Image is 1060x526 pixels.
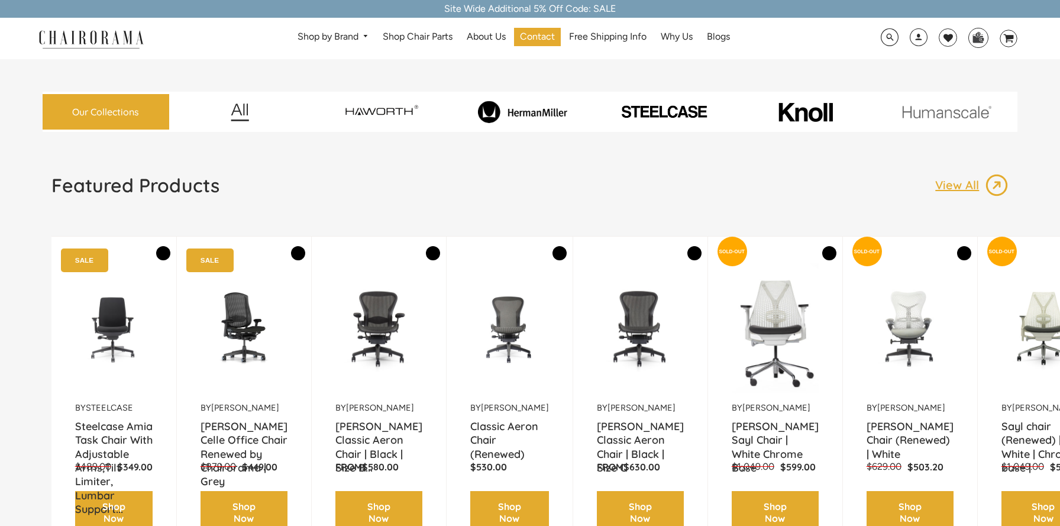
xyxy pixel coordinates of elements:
[470,461,507,473] span: $530.00
[661,31,693,43] span: Why Us
[514,28,561,46] a: Contact
[732,419,819,449] a: [PERSON_NAME] Sayl Chair | White Chrome Base
[470,254,549,402] a: Classic Aeron Chair (Renewed) - chairorama Classic Aeron Chair (Renewed) - chairorama
[291,246,305,260] button: Add to Wishlist
[377,28,458,46] a: Shop Chair Parts
[707,31,730,43] span: Blogs
[957,246,971,260] button: Add to Wishlist
[687,246,702,260] button: Add to Wishlist
[597,419,684,449] a: [PERSON_NAME] Classic Aeron Chair | Black | Size C
[481,402,549,413] a: [PERSON_NAME]
[520,31,555,43] span: Contact
[935,178,985,193] p: View All
[732,254,819,402] a: Herman Miller Sayl Chair | White Chrome Base - chairorama Herman Miller Sayl Chair | White Chrome...
[461,28,512,46] a: About Us
[867,461,901,472] span: $629.00
[607,402,676,413] a: [PERSON_NAME]
[596,104,732,120] img: PHOTO-2024-07-09-00-53-10-removebg-preview.png
[563,28,652,46] a: Free Shipping Info
[201,461,236,472] span: $879.00
[201,28,827,50] nav: DesktopNavigation
[211,402,279,413] a: [PERSON_NAME]
[201,254,287,402] img: Herman Miller Celle Office Chair Renewed by Chairorama | Grey - chairorama
[867,402,954,414] p: by
[988,249,1014,254] text: SOLD-OUT
[201,254,287,402] a: Herman Miller Celle Office Chair Renewed by Chairorama | Grey - chairorama Herman Miller Celle Of...
[867,254,954,402] img: Mirra Chair (Renewed) | White - chairorama
[701,28,736,46] a: Blogs
[426,246,440,260] button: Add to Wishlist
[201,419,287,449] a: [PERSON_NAME] Celle Office Chair Renewed by Chairorama | Grey
[878,105,1015,119] img: image_11.png
[454,101,591,123] img: image_8_173eb7e0-7579-41b4-bc8e-4ba0b8ba93e8.png
[51,173,219,206] a: Featured Products
[335,402,422,414] p: by
[292,28,375,46] a: Shop by Brand
[32,28,150,49] img: chairorama
[623,461,660,473] span: $630.00
[335,254,422,402] img: Herman Miller Classic Aeron Chair | Black | Size B (Renewed) - chairorama
[470,402,549,414] p: by
[822,246,836,260] button: Add to Wishlist
[201,402,287,414] p: by
[969,28,987,46] img: WhatsApp_Image_2024-07-12_at_16.23.01.webp
[335,254,422,402] a: Herman Miller Classic Aeron Chair | Black | Size B (Renewed) - chairorama Herman Miller Classic A...
[597,254,684,402] a: Herman Miller Classic Aeron Chair | Black | Size C - chairorama Herman Miller Classic Aeron Chair...
[313,96,450,127] img: image_7_14f0750b-d084-457f-979a-a1ab9f6582c4.png
[470,254,549,402] img: Classic Aeron Chair (Renewed) - chairorama
[467,31,506,43] span: About Us
[597,402,684,414] p: by
[242,461,277,473] span: $449.00
[75,256,93,264] text: SALE
[854,249,880,254] text: SOLD-OUT
[156,246,170,260] button: Add to Wishlist
[75,419,153,449] a: Steelcase Amia Task Chair With Adjustable Arms,Tilt Limiter, Lumbar Support...
[335,419,422,449] a: [PERSON_NAME] Classic Aeron Chair | Black | Size B...
[75,402,153,414] p: by
[719,249,745,254] text: SOLD-OUT
[780,461,816,473] span: $599.00
[362,461,399,473] span: $580.00
[201,256,219,264] text: SALE
[597,254,684,402] img: Herman Miller Classic Aeron Chair | Black | Size C - chairorama
[569,31,647,43] span: Free Shipping Info
[742,402,810,413] a: [PERSON_NAME]
[75,461,111,472] span: $489.00
[732,254,819,402] img: Herman Miller Sayl Chair | White Chrome Base - chairorama
[985,173,1009,197] img: image_13.png
[597,461,684,473] p: From
[732,461,774,472] span: $1,049.00
[383,31,453,43] span: Shop Chair Parts
[655,28,699,46] a: Why Us
[752,101,859,123] img: image_10_1.png
[732,402,819,414] p: by
[470,419,549,449] a: Classic Aeron Chair (Renewed)
[335,461,422,473] p: From
[86,402,133,413] a: Steelcase
[1001,461,1044,472] span: $1,049.00
[552,246,567,260] button: Add to Wishlist
[43,94,169,130] a: Our Collections
[75,254,153,402] a: Amia Chair by chairorama.com Renewed Amia Chair chairorama.com
[75,254,153,402] img: Amia Chair by chairorama.com
[935,173,1009,197] a: View All
[207,103,273,121] img: image_12.png
[867,419,954,449] a: [PERSON_NAME] Chair (Renewed) | White
[907,461,943,473] span: $503.20
[877,402,945,413] a: [PERSON_NAME]
[117,461,153,473] span: $349.00
[51,173,219,197] h1: Featured Products
[867,254,954,402] a: Mirra Chair (Renewed) | White - chairorama Mirra Chair (Renewed) | White - chairorama
[346,402,414,413] a: [PERSON_NAME]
